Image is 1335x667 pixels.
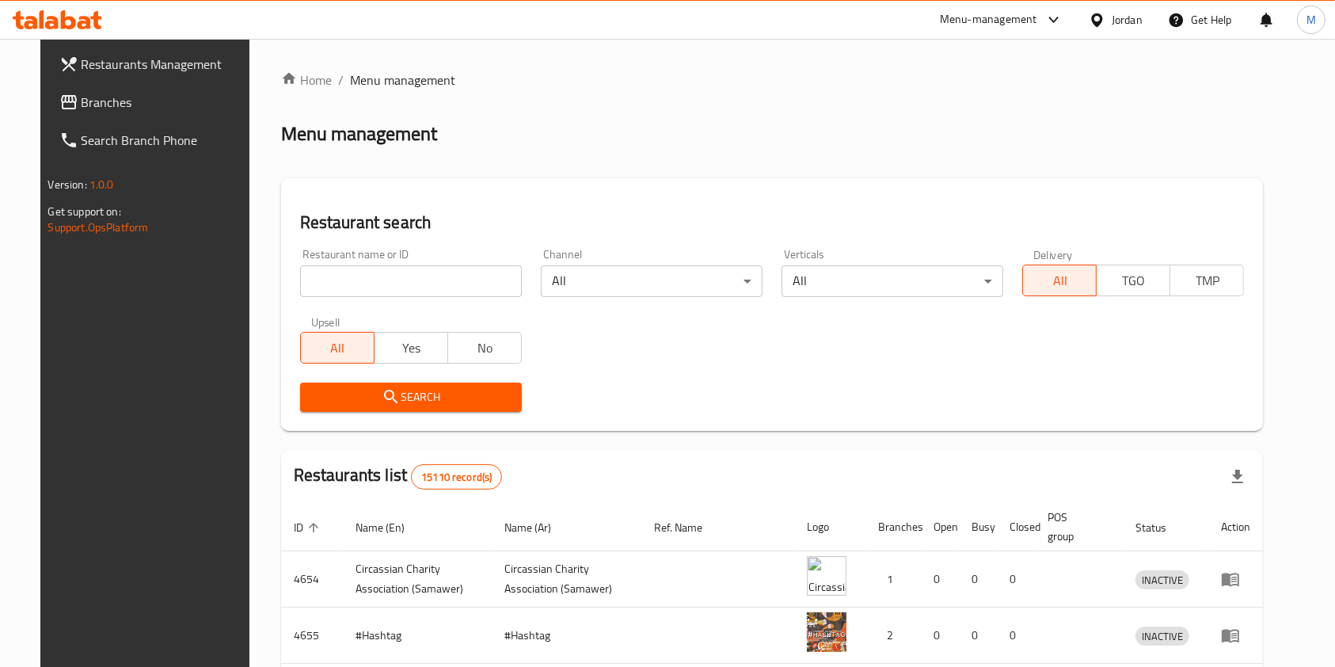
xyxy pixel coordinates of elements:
a: Branches [47,83,264,121]
th: Action [1208,503,1263,551]
button: TMP [1170,265,1244,296]
span: ID [294,518,324,537]
span: Version: [48,174,87,195]
label: Delivery [1033,249,1073,260]
span: INACTIVE [1135,571,1189,589]
td: 2 [865,608,921,664]
td: 1 [865,551,921,608]
span: Name (En) [356,518,425,537]
th: Open [921,503,959,551]
a: Support.OpsPlatform [48,217,149,238]
div: INACTIVE [1135,570,1189,589]
span: TMP [1177,269,1238,292]
td: 0 [921,551,959,608]
td: 0 [921,608,959,664]
span: Get support on: [48,201,121,222]
span: INACTIVE [1135,627,1189,646]
span: Search Branch Phone [82,131,251,150]
div: Menu [1221,626,1250,645]
span: Restaurants Management [82,55,251,74]
h2: Restaurants list [294,463,503,490]
h2: Restaurant search [300,211,1245,234]
span: TGO [1103,269,1164,292]
a: Search Branch Phone [47,121,264,159]
h2: Menu management [281,121,437,147]
td: #Hashtag [493,608,642,664]
th: Closed [997,503,1035,551]
td: #Hashtag [343,608,493,664]
div: Menu [1221,570,1250,589]
span: Branches [82,93,251,112]
div: Total records count [411,464,502,490]
td: 4655 [281,608,343,664]
div: Export file [1219,458,1257,496]
span: All [1029,269,1090,292]
span: Status [1135,518,1187,537]
li: / [338,71,344,90]
a: Home [281,71,332,90]
th: Logo [794,503,865,551]
div: All [782,265,1003,297]
th: Busy [959,503,997,551]
td: 0 [997,608,1035,664]
nav: breadcrumb [281,71,1264,90]
span: 15110 record(s) [412,470,501,485]
span: 1.0.0 [89,174,114,195]
span: All [307,337,368,360]
td: 4654 [281,551,343,608]
span: Name (Ar) [505,518,572,537]
label: Upsell [311,316,340,327]
img: ​Circassian ​Charity ​Association​ (Samawer) [807,556,846,596]
button: TGO [1096,265,1170,296]
span: POS group [1048,508,1105,546]
input: Search for restaurant name or ID.. [300,265,522,297]
span: No [455,337,515,360]
button: All [1022,265,1097,296]
span: Search [313,387,509,407]
button: Yes [374,332,448,364]
button: All [300,332,375,364]
span: M [1306,11,1316,29]
td: ​Circassian ​Charity ​Association​ (Samawer) [493,551,642,608]
a: Restaurants Management [47,45,264,83]
td: 0 [997,551,1035,608]
button: Search [300,383,522,412]
div: Jordan [1112,11,1143,29]
div: Menu-management [940,10,1037,29]
span: Menu management [350,71,455,90]
td: 0 [959,551,997,608]
span: Yes [381,337,442,360]
div: All [541,265,763,297]
button: No [447,332,522,364]
td: 0 [959,608,997,664]
img: #Hashtag [807,612,846,652]
td: ​Circassian ​Charity ​Association​ (Samawer) [343,551,493,608]
th: Branches [865,503,921,551]
span: Ref. Name [654,518,723,537]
